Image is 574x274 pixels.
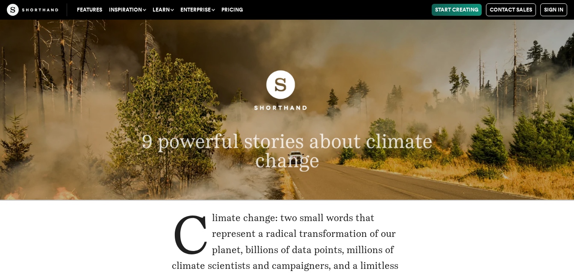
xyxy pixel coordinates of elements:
button: Inspiration [106,4,149,16]
a: Features [74,4,106,16]
a: Start Creating [432,4,482,16]
span: 9 powerful stories about climate change [141,129,432,172]
button: Enterprise [177,4,218,16]
button: Learn [149,4,177,16]
a: Sign in [540,3,567,16]
a: Contact Sales [486,3,536,16]
img: The Craft [7,4,58,16]
a: Pricing [218,4,246,16]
